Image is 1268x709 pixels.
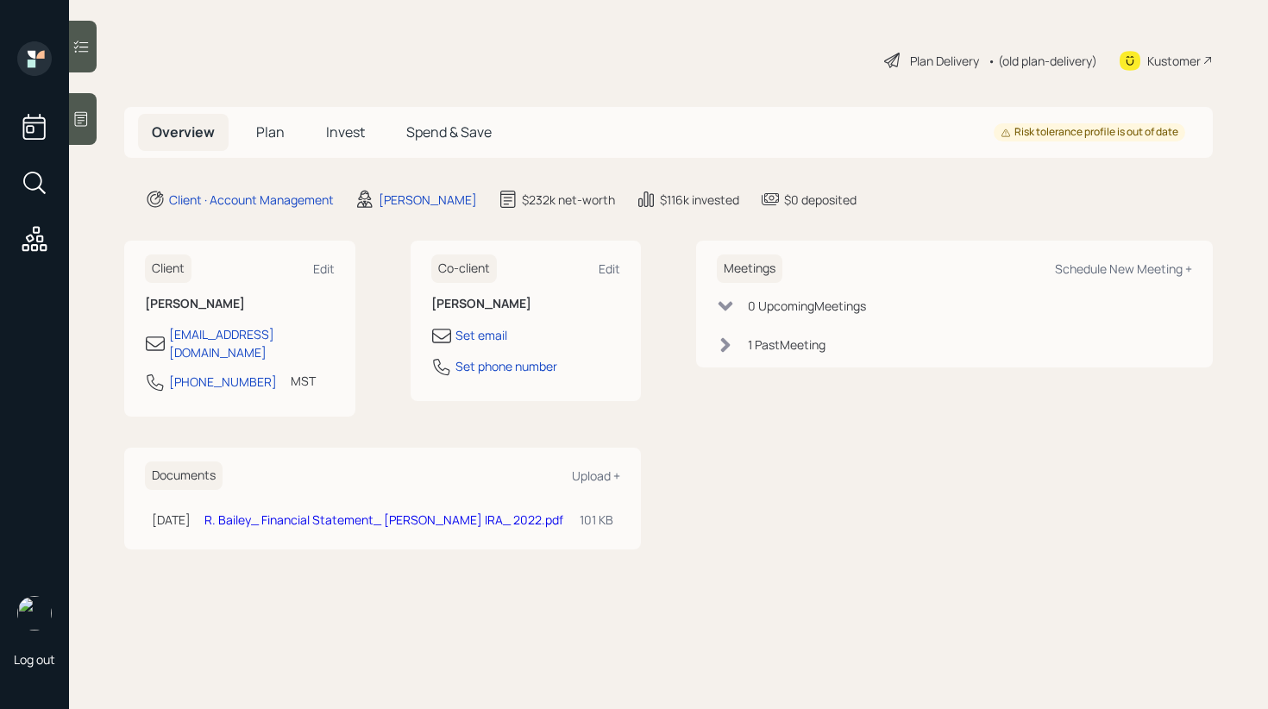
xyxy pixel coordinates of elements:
[145,461,223,490] h6: Documents
[256,122,285,141] span: Plan
[717,254,782,283] h6: Meetings
[748,336,825,354] div: 1 Past Meeting
[660,191,739,209] div: $116k invested
[599,260,620,277] div: Edit
[152,122,215,141] span: Overview
[1147,52,1201,70] div: Kustomer
[204,511,563,528] a: R. Bailey_ Financial Statement_ [PERSON_NAME] IRA_ 2022.pdf
[522,191,615,209] div: $232k net-worth
[406,122,492,141] span: Spend & Save
[431,297,621,311] h6: [PERSON_NAME]
[169,191,334,209] div: Client · Account Management
[169,373,277,391] div: [PHONE_NUMBER]
[1001,125,1178,140] div: Risk tolerance profile is out of date
[145,254,191,283] h6: Client
[580,511,613,529] div: 101 KB
[152,511,191,529] div: [DATE]
[17,596,52,631] img: retirable_logo.png
[145,297,335,311] h6: [PERSON_NAME]
[313,260,335,277] div: Edit
[326,122,365,141] span: Invest
[1055,260,1192,277] div: Schedule New Meeting +
[910,52,979,70] div: Plan Delivery
[431,254,497,283] h6: Co-client
[455,326,507,344] div: Set email
[572,467,620,484] div: Upload +
[748,297,866,315] div: 0 Upcoming Meeting s
[14,651,55,668] div: Log out
[169,325,335,361] div: [EMAIL_ADDRESS][DOMAIN_NAME]
[988,52,1097,70] div: • (old plan-delivery)
[291,372,316,390] div: MST
[455,357,557,375] div: Set phone number
[379,191,477,209] div: [PERSON_NAME]
[784,191,857,209] div: $0 deposited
